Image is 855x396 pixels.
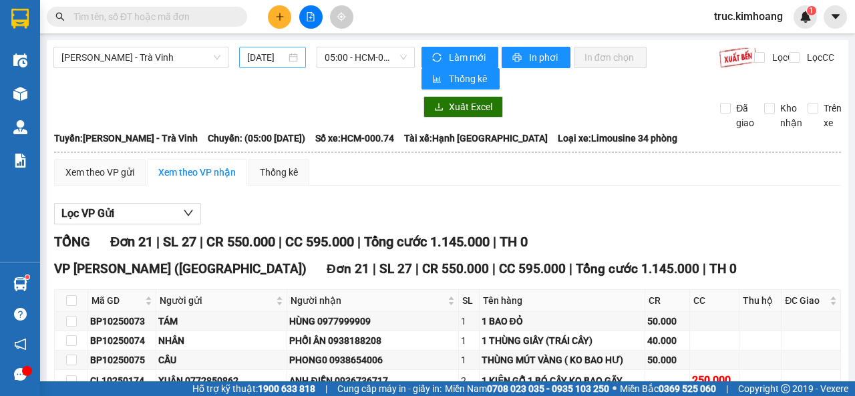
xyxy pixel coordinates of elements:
[415,261,419,276] span: |
[35,87,116,100] span: KO BAO HƯ DẬP
[258,383,315,394] strong: 1900 633 818
[487,383,609,394] strong: 0708 023 035 - 0935 103 250
[192,381,315,396] span: Hỗ trợ kỹ thuật:
[13,277,27,291] img: warehouse-icon
[432,74,444,85] span: bar-chart
[824,5,847,29] button: caret-down
[482,333,643,348] div: 1 THÙNG GIẤY (TRÁI CÂY)
[357,234,361,250] span: |
[461,314,477,329] div: 1
[200,234,203,250] span: |
[279,234,282,250] span: |
[13,154,27,168] img: solution-icon
[830,11,842,23] span: caret-down
[306,12,315,21] span: file-add
[330,5,353,29] button: aim
[432,53,444,63] span: sync
[461,373,477,388] div: 2
[327,261,369,276] span: Đơn 21
[719,47,757,68] img: 9k=
[260,165,298,180] div: Thống kê
[160,293,273,308] span: Người gửi
[449,71,489,86] span: Thống kê
[289,373,456,388] div: ANH ĐIỀN 0936736717
[14,308,27,321] span: question-circle
[512,53,524,63] span: printer
[37,57,130,70] span: VP Trà Vinh (Hàng)
[5,87,116,100] span: GIAO:
[620,381,716,396] span: Miền Bắc
[767,50,802,65] span: Lọc CR
[337,12,346,21] span: aim
[163,234,196,250] span: SL 27
[480,290,646,312] th: Tên hàng
[800,11,812,23] img: icon-new-feature
[13,87,27,101] img: warehouse-icon
[90,333,154,348] div: BP10250074
[500,234,528,250] span: TH 0
[25,275,29,279] sup: 1
[379,261,412,276] span: SL 27
[158,333,285,348] div: NHÂN
[482,353,643,367] div: THÙNG MÚT VÀNG ( KO BAO HƯ)
[5,26,195,51] p: GỬI:
[285,234,354,250] span: CC 595.000
[647,333,687,348] div: 40.000
[445,381,609,396] span: Miền Nam
[576,261,699,276] span: Tổng cước 1.145.000
[461,353,477,367] div: 1
[208,131,305,146] span: Chuyến: (05:00 [DATE])
[14,368,27,381] span: message
[289,333,456,348] div: PHỐI ÂN 0938188208
[325,381,327,396] span: |
[5,57,195,70] p: NHẬN:
[692,372,737,389] div: 250.000
[807,6,816,15] sup: 1
[88,351,156,370] td: BP10250075
[88,312,156,331] td: BP10250073
[90,314,154,329] div: BP10250073
[54,203,201,224] button: Lọc VP Gửi
[13,53,27,67] img: warehouse-icon
[647,353,687,367] div: 50.000
[659,383,716,394] strong: 0369 525 060
[647,314,687,329] div: 50.000
[61,47,220,67] span: Hồ Chí Minh - Trà Vinh
[54,261,307,276] span: VP [PERSON_NAME] ([GEOGRAPHIC_DATA])
[499,261,566,276] span: CC 595.000
[45,7,155,20] strong: BIÊN NHẬN GỬI HÀNG
[731,101,759,130] span: Đã giao
[13,120,27,134] img: warehouse-icon
[569,261,572,276] span: |
[90,353,154,367] div: BP10250075
[558,131,677,146] span: Loại xe: Limousine 34 phòng
[54,133,198,144] b: Tuyến: [PERSON_NAME] - Trà Vinh
[5,26,124,51] span: VP [PERSON_NAME] ([GEOGRAPHIC_DATA]) -
[703,8,794,25] span: truc.kimhoang
[5,72,116,85] span: 0907173220 -
[421,47,498,68] button: syncLàm mới
[289,314,456,329] div: HÙNG 0977999909
[529,50,560,65] span: In phơi
[54,234,90,250] span: TỔNG
[739,290,782,312] th: Thu hộ
[268,5,291,29] button: plus
[482,314,643,329] div: 1 BAO ĐỎ
[11,9,29,29] img: logo-vxr
[785,293,827,308] span: ĐC Giao
[690,290,739,312] th: CC
[158,353,285,367] div: CẦU
[449,100,492,114] span: Xuất Excel
[73,9,231,24] input: Tìm tên, số ĐT hoặc mã đơn
[156,234,160,250] span: |
[422,261,489,276] span: CR 550.000
[492,261,496,276] span: |
[775,101,808,130] span: Kho nhận
[421,68,500,89] button: bar-chartThống kê
[183,208,194,218] span: down
[158,165,236,180] div: Xem theo VP nhận
[158,314,285,329] div: TÁM
[482,373,643,388] div: 1 KIỆN GỖ 1 BÓ CÂY KO BAO GÃY
[459,290,480,312] th: SL
[434,102,444,113] span: download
